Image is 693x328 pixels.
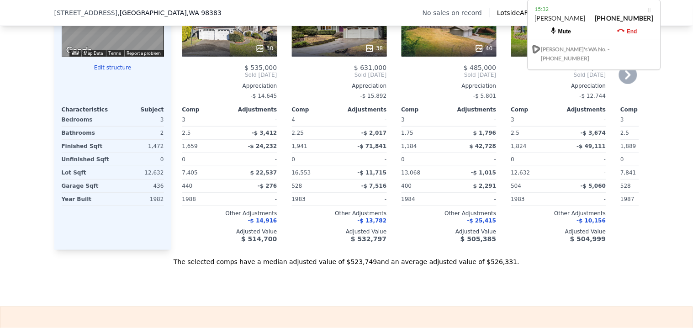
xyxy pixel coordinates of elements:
span: -$ 14,645 [251,93,277,99]
div: Finished Sqft [62,140,111,153]
div: 1.75 [402,127,447,139]
div: - [341,113,387,126]
span: 3 [182,116,186,123]
div: - [561,166,606,179]
span: 7,841 [621,169,636,176]
div: Comp [621,106,668,113]
div: Comp [402,106,449,113]
span: [STREET_ADDRESS] [54,8,118,17]
div: Comp [182,106,230,113]
div: 0 [115,153,164,166]
span: -$ 12,744 [580,93,606,99]
span: 12,632 [511,169,530,176]
a: Report a problem [127,51,161,56]
div: 1984 [402,193,447,206]
span: 3 [621,116,624,123]
span: $ 505,385 [460,235,496,243]
div: Lot Sqft [62,166,111,179]
img: Google [64,45,94,57]
div: 12,632 [115,166,164,179]
div: - [341,193,387,206]
div: 38 [365,44,383,53]
div: Appreciation [402,82,497,90]
span: 0 [182,156,186,163]
span: Sold [DATE] [402,71,497,79]
button: Map Data [84,50,103,57]
span: 3 [402,116,405,123]
div: Year Built [62,193,111,206]
span: 440 [182,183,193,189]
span: -$ 71,841 [358,143,387,149]
span: -$ 25,415 [467,217,497,224]
div: 2.25 [292,127,338,139]
span: -$ 276 [258,183,277,189]
div: Other Adjustments [511,210,606,217]
div: Adjustments [339,106,387,113]
span: $ 42,728 [470,143,497,149]
div: - [451,113,497,126]
span: -$ 13,782 [358,217,387,224]
div: The selected comps have a median adjusted value of $523,749 and an average adjusted value of $526... [54,250,639,266]
span: $ 532,797 [351,235,386,243]
div: Subject [113,106,164,113]
span: 13,068 [402,169,421,176]
div: Appreciation [511,82,606,90]
div: 1987 [621,193,667,206]
span: -$ 5,060 [581,183,606,189]
span: -$ 5,801 [473,93,496,99]
span: 0 [402,156,405,163]
div: Unfinished Sqft [62,153,111,166]
div: - [232,153,277,166]
div: - [561,193,606,206]
div: 2.5 [182,127,228,139]
span: 528 [621,183,631,189]
span: Lotside ARV [497,8,536,17]
div: Bathrooms [62,127,111,139]
span: -$ 10,156 [577,217,606,224]
div: 2 [115,127,164,139]
div: Garage Sqft [62,180,111,192]
button: Keyboard shortcuts [72,51,78,55]
span: -$ 11,715 [358,169,387,176]
span: Sold [DATE] [182,71,277,79]
span: $ 514,700 [241,235,277,243]
div: Adjusted Value [511,228,606,235]
div: Appreciation [182,82,277,90]
div: Adjustments [230,106,277,113]
div: - [232,193,277,206]
span: , WA 98383 [187,9,222,16]
div: Comp [511,106,559,113]
span: -$ 3,412 [252,130,277,136]
div: Adjusted Value [292,228,387,235]
span: $ 631,000 [354,64,386,71]
div: Characteristics [62,106,113,113]
span: 0 [621,156,624,163]
div: 1,472 [115,140,164,153]
span: $ 535,000 [244,64,277,71]
span: -$ 3,674 [581,130,606,136]
span: 1,824 [511,143,527,149]
div: Adjustments [449,106,497,113]
span: 1,659 [182,143,198,149]
span: Sold [DATE] [511,71,606,79]
div: - [451,193,497,206]
span: $ 22,537 [250,169,277,176]
div: - [561,113,606,126]
span: , [GEOGRAPHIC_DATA] [117,8,222,17]
a: Terms (opens in new tab) [109,51,122,56]
span: 0 [511,156,515,163]
span: 3 [511,116,515,123]
div: 2.5 [621,127,667,139]
span: 1,941 [292,143,307,149]
div: Comp [292,106,339,113]
div: Adjusted Value [182,228,277,235]
div: 30 [255,44,273,53]
div: Appreciation [292,82,387,90]
div: - [232,113,277,126]
span: -$ 15,892 [360,93,387,99]
div: - [561,153,606,166]
span: $ 2,291 [473,183,496,189]
span: -$ 14,916 [248,217,277,224]
span: 4 [292,116,296,123]
div: Other Adjustments [402,210,497,217]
